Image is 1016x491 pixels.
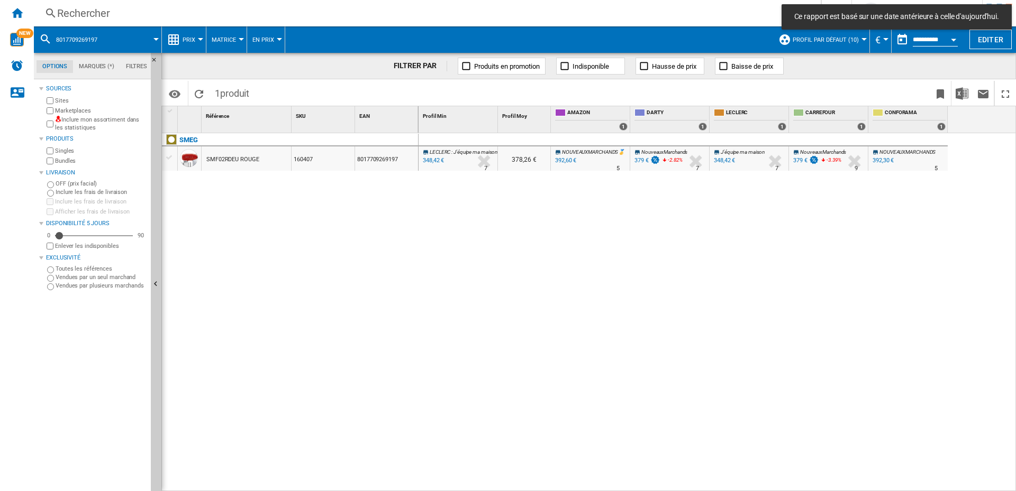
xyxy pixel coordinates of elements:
div: Prix [167,26,201,53]
div: 0 [44,231,53,239]
div: Délai de livraison : 9 jours [855,163,858,174]
label: Inclure les frais de livraison [55,198,147,206]
input: Marketplaces [47,107,53,114]
label: Sites [55,97,147,105]
div: Exclusivité [46,254,147,262]
div: 392,30 € [873,157,894,164]
span: Référence [206,113,229,119]
div: 348,42 € [714,157,735,164]
span: J'équipe ma maison [721,149,765,155]
img: promotionV3.png [809,155,819,164]
span: AMAZON [567,109,628,118]
i: % [667,155,673,168]
div: 392,60 € [555,157,576,164]
div: EAN Sort None [357,106,418,123]
div: Sort None [357,106,418,123]
span: Profil Min [423,113,447,119]
div: AMAZON 1 offers sold by AMAZON [553,106,630,133]
div: Profil par défaut (10) [778,26,864,53]
div: Délai de livraison : 5 jours [935,163,938,174]
div: 392,60 € [554,155,576,166]
button: Prix [183,26,201,53]
span: 8017709269197 [56,36,97,43]
input: Afficher les frais de livraison [47,208,53,215]
input: Toutes les références [47,266,54,273]
button: md-calendar [892,29,913,50]
div: Disponibilité 5 Jours [46,219,147,228]
img: wise-card.svg [10,33,24,47]
span: CARREFOUR [805,109,866,118]
span: LECLERC [726,109,786,118]
input: Vendues par plusieurs marchands [47,283,54,290]
img: alerts-logo.svg [11,59,23,72]
input: Inclure mon assortiment dans les statistiques [47,117,53,131]
label: Vendues par plusieurs marchands [56,282,147,290]
div: Produits [46,135,147,143]
span: Profil Moy [502,113,527,119]
md-tab-item: Marques (*) [73,60,120,73]
div: Sources [46,85,147,93]
div: Mise à jour : jeudi 25 septembre 2025 06:33 [421,155,444,166]
button: Télécharger au format Excel [951,81,973,106]
span: EAN [359,113,370,119]
button: Baisse de prix [715,58,784,75]
button: Envoyer ce rapport par email [973,81,994,106]
div: 379 € [792,155,819,166]
label: Enlever les indisponibles [55,242,147,250]
button: Options [164,84,185,103]
span: NOUVEAUXMARCHANDS🥇 [562,149,624,155]
input: Vendues par un seul marchand [47,275,54,282]
div: Sort None [421,106,497,123]
span: NEW [16,29,33,38]
label: Inclure mon assortiment dans les statistiques [55,116,147,132]
button: Indisponible [556,58,625,75]
div: Rechercher [57,6,793,21]
div: 1 offers sold by DARTY [698,123,707,131]
div: Sort None [500,106,550,123]
div: 378,26 € [498,146,550,171]
div: 379 € [634,157,649,164]
div: Profil Min Sort None [421,106,497,123]
span: -2.82 [668,157,679,163]
div: 1 offers sold by AMAZON [619,123,628,131]
label: Vendues par un seul marchand [56,273,147,281]
div: Délai de livraison : 7 jours [696,163,699,174]
div: Sort None [204,106,291,123]
span: Hausse de prix [652,62,696,70]
button: Open calendar [944,29,963,48]
input: Singles [47,147,53,154]
div: Délai de livraison : 5 jours [616,163,620,174]
input: Afficher les frais de livraison [47,243,53,249]
span: Ce rapport est basé sur une date antérieure à celle d'aujourd'hui. [791,12,1002,22]
input: Sites [47,97,53,104]
button: Créer un favoris [930,81,951,106]
label: OFF (prix facial) [56,180,147,188]
div: Profil Moy Sort None [500,106,550,123]
span: DARTY [647,109,707,118]
i: % [825,155,832,168]
div: Référence Sort None [204,106,291,123]
div: LECLERC 1 offers sold by LECLERC [712,106,788,133]
span: NouveauxMarchands [641,149,687,155]
input: Inclure les frais de livraison [47,190,54,197]
img: excel-24x24.png [956,87,968,100]
div: SKU Sort None [294,106,355,123]
div: 379 € [793,157,808,164]
span: LECLERC [430,149,450,155]
div: 1 offers sold by LECLERC [778,123,786,131]
div: Sort None [180,106,201,123]
button: Plein écran [995,81,1016,106]
button: Matrice [212,26,241,53]
div: 348,42 € [712,155,735,166]
button: En Prix [252,26,279,53]
span: NouveauxMarchands [800,149,846,155]
button: € [875,26,886,53]
span: € [875,34,881,45]
input: OFF (prix facial) [47,181,54,188]
button: 8017709269197 [56,26,108,53]
div: 8017709269197 [39,26,156,53]
button: Masquer [151,53,164,72]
